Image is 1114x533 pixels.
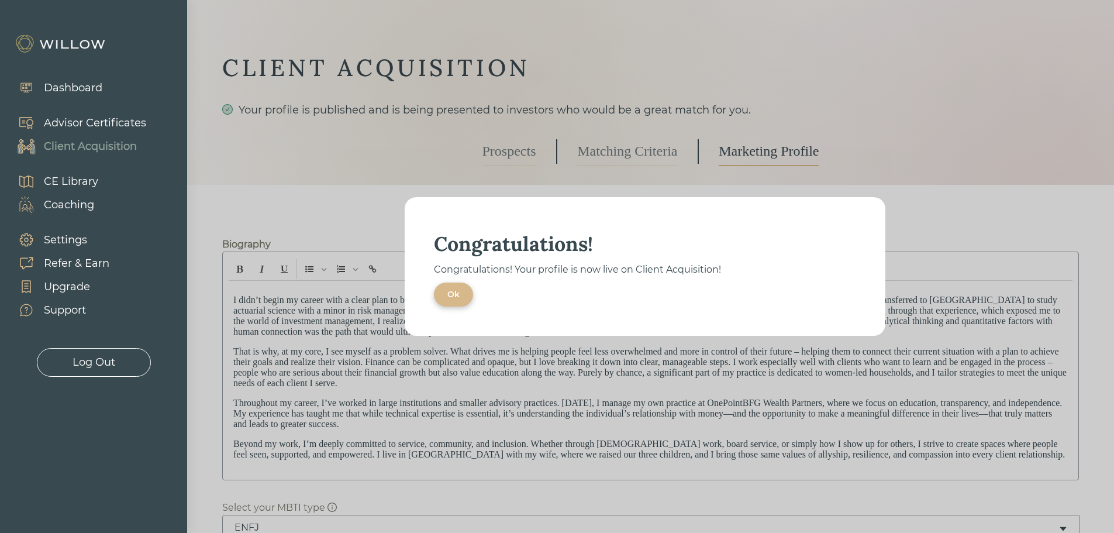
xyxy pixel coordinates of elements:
[6,275,109,298] a: Upgrade
[44,279,90,295] div: Upgrade
[434,231,856,257] div: Congratulations!
[6,76,102,99] a: Dashboard
[44,256,109,271] div: Refer & Earn
[44,115,146,131] div: Advisor Certificates
[6,252,109,275] a: Refer & Earn
[44,174,98,190] div: CE Library
[44,80,102,96] div: Dashboard
[6,228,109,252] a: Settings
[15,35,108,53] img: Willow
[434,283,473,307] button: Ok
[44,197,94,213] div: Coaching
[447,288,460,301] div: Ok
[6,193,98,216] a: Coaching
[434,263,856,277] div: Congratulations! Your profile is now live on Client Acquisition!
[44,232,87,248] div: Settings
[44,139,137,154] div: Client Acquisition
[6,111,146,135] a: Advisor Certificates
[6,170,98,193] a: CE Library
[73,355,115,370] div: Log Out
[6,135,146,158] a: Client Acquisition
[44,302,86,318] div: Support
